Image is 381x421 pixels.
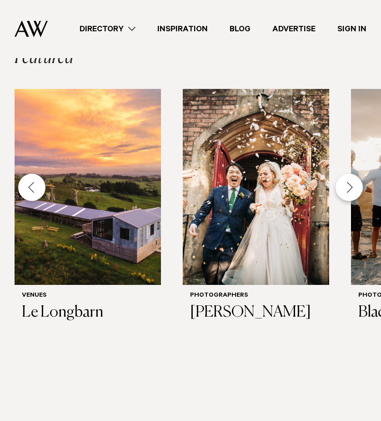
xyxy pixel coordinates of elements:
[183,89,329,329] a: Auckland Weddings Photographers | Zahn Photographers [PERSON_NAME]
[219,23,261,35] a: Blog
[326,23,377,35] a: Sign In
[22,292,154,300] h6: Venues
[15,89,161,285] img: Auckland Weddings Venues | Le Longbarn
[22,304,154,322] h3: Le Longbarn
[190,292,322,300] h6: Photographers
[15,20,48,37] img: Auckland Weddings Logo
[190,304,322,322] h3: [PERSON_NAME]
[261,23,326,35] a: Advertise
[146,23,219,35] a: Inspiration
[15,49,87,67] h2: Featured
[69,23,146,35] a: Directory
[15,89,161,329] a: Auckland Weddings Venues | Le Longbarn Venues Le Longbarn
[183,89,329,285] img: Auckland Weddings Photographers | Zahn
